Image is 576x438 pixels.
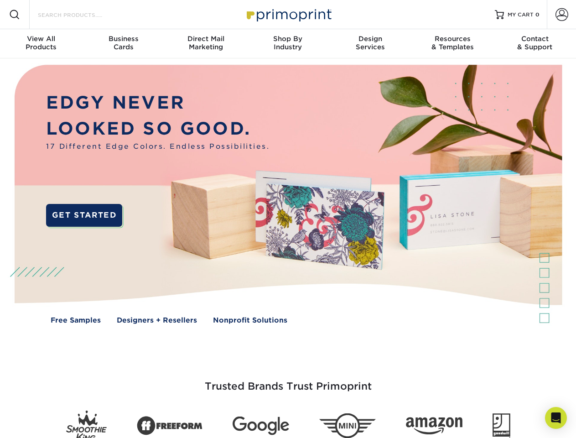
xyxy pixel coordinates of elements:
p: EDGY NEVER [46,90,270,116]
a: GET STARTED [46,204,122,227]
a: Designers + Resellers [117,315,197,326]
div: Marketing [165,35,247,51]
img: Primoprint [243,5,334,24]
a: Contact& Support [494,29,576,58]
a: Free Samples [51,315,101,326]
div: Services [329,35,411,51]
a: BusinessCards [82,29,164,58]
span: 0 [535,11,540,18]
span: Business [82,35,164,43]
div: & Templates [411,35,493,51]
img: Goodwill [493,413,510,438]
div: Cards [82,35,164,51]
img: Amazon [406,417,462,435]
a: Nonprofit Solutions [213,315,287,326]
div: Industry [247,35,329,51]
div: Open Intercom Messenger [545,407,567,429]
span: Direct Mail [165,35,247,43]
span: Contact [494,35,576,43]
a: DesignServices [329,29,411,58]
span: Design [329,35,411,43]
span: Shop By [247,35,329,43]
h3: Trusted Brands Trust Primoprint [21,359,555,403]
a: Direct MailMarketing [165,29,247,58]
img: Google [233,417,289,435]
input: SEARCH PRODUCTS..... [37,9,126,20]
div: & Support [494,35,576,51]
span: Resources [411,35,493,43]
a: Resources& Templates [411,29,493,58]
span: MY CART [508,11,534,19]
span: 17 Different Edge Colors. Endless Possibilities. [46,141,270,152]
p: LOOKED SO GOOD. [46,116,270,142]
a: Shop ByIndustry [247,29,329,58]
